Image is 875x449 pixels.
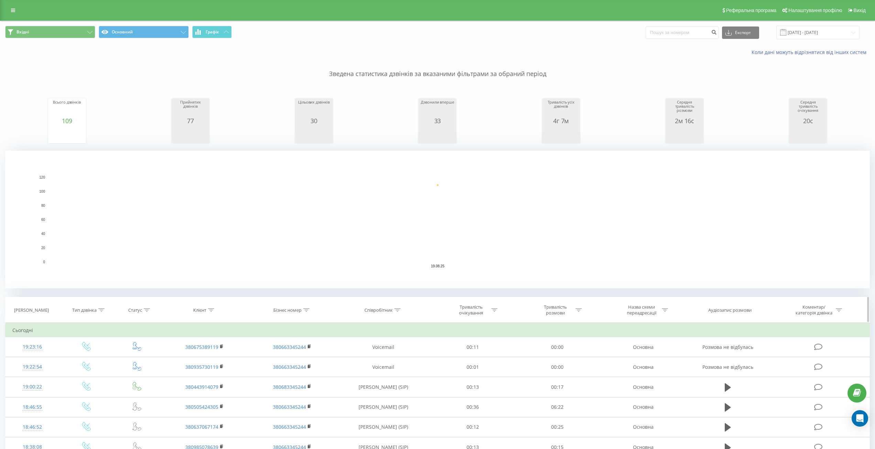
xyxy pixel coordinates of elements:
text: 60 [41,218,45,222]
div: 19:00:22 [12,380,53,394]
td: 06:22 [515,397,599,417]
a: 380683345244 [273,384,306,390]
a: 380675389119 [185,344,218,350]
a: 380663345244 [273,364,306,370]
a: 380663345244 [273,424,306,430]
div: Open Intercom Messenger [852,410,868,427]
button: Графік [192,26,232,38]
span: Графік [206,30,219,34]
div: Аудіозапис розмови [708,307,752,313]
a: 380935730119 [185,364,218,370]
text: 120 [39,175,45,179]
td: 00:11 [431,337,515,357]
div: 19:23:16 [12,340,53,354]
a: 380505424305 [185,404,218,410]
svg: A chart. [420,124,455,145]
text: 100 [39,190,45,193]
div: Середня тривалість очікування [791,100,825,117]
a: 380663345244 [273,344,306,350]
td: 00:17 [515,377,599,397]
td: Voicemail [336,337,431,357]
div: Коментар/категорія дзвінка [794,304,834,316]
div: Тривалість очікування [453,304,490,316]
td: Сьогодні [6,323,870,337]
div: 18:46:52 [12,420,53,434]
div: 33 [420,117,455,124]
td: [PERSON_NAME] (SIP) [336,397,431,417]
a: 380663345244 [273,404,306,410]
a: 380443914079 [185,384,218,390]
div: 2м 16с [667,117,702,124]
text: 80 [41,204,45,207]
div: Клієнт [193,307,206,313]
td: 00:12 [431,417,515,437]
div: Співробітник [364,307,393,313]
svg: A chart. [297,124,331,145]
span: Вхідні [17,29,29,35]
td: 00:01 [431,357,515,377]
text: 19.08.25 [431,264,445,268]
td: 00:36 [431,397,515,417]
svg: A chart. [544,124,578,145]
div: Назва схеми переадресації [623,304,660,316]
svg: A chart. [173,124,208,145]
span: Розмова не відбулась [702,344,753,350]
td: Основна [599,397,687,417]
svg: A chart. [50,124,84,145]
span: Вихід [854,8,866,13]
svg: A chart. [667,124,702,145]
div: 4г 7м [544,117,578,124]
td: Voicemail [336,357,431,377]
svg: A chart. [5,151,870,288]
span: Налаштування профілю [788,8,842,13]
span: Реферальна програма [726,8,777,13]
div: Прийнятих дзвінків [173,100,208,117]
div: Дзвонили вперше [420,100,455,117]
td: Основна [599,377,687,397]
td: Основна [599,417,687,437]
button: Експорт [722,26,759,39]
td: 00:00 [515,357,599,377]
button: Основний [99,26,189,38]
td: Основна [599,337,687,357]
td: 00:25 [515,417,599,437]
td: Основна [599,357,687,377]
input: Пошук за номером [646,26,719,39]
text: 20 [41,246,45,250]
span: Розмова не відбулась [702,364,753,370]
div: 109 [50,117,84,124]
a: Коли дані можуть відрізнятися вiд інших систем [752,49,870,55]
div: Тривалість усіх дзвінків [544,100,578,117]
div: Статус [128,307,142,313]
text: 40 [41,232,45,236]
div: Тривалість розмови [537,304,574,316]
td: [PERSON_NAME] (SIP) [336,377,431,397]
p: Зведена статистика дзвінків за вказаними фільтрами за обраний період [5,56,870,78]
div: Всього дзвінків [50,100,84,117]
div: 77 [173,117,208,124]
div: Цільових дзвінків [297,100,331,117]
div: Тип дзвінка [72,307,97,313]
div: [PERSON_NAME] [14,307,49,313]
div: 20с [791,117,825,124]
div: Середня тривалість розмови [667,100,702,117]
div: 30 [297,117,331,124]
td: 00:00 [515,337,599,357]
td: [PERSON_NAME] (SIP) [336,417,431,437]
a: 380637067174 [185,424,218,430]
div: Бізнес номер [273,307,302,313]
text: 0 [43,260,45,264]
svg: A chart. [791,124,825,145]
div: 19:22:54 [12,360,53,374]
div: 18:46:55 [12,400,53,414]
button: Вхідні [5,26,95,38]
td: 00:13 [431,377,515,397]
